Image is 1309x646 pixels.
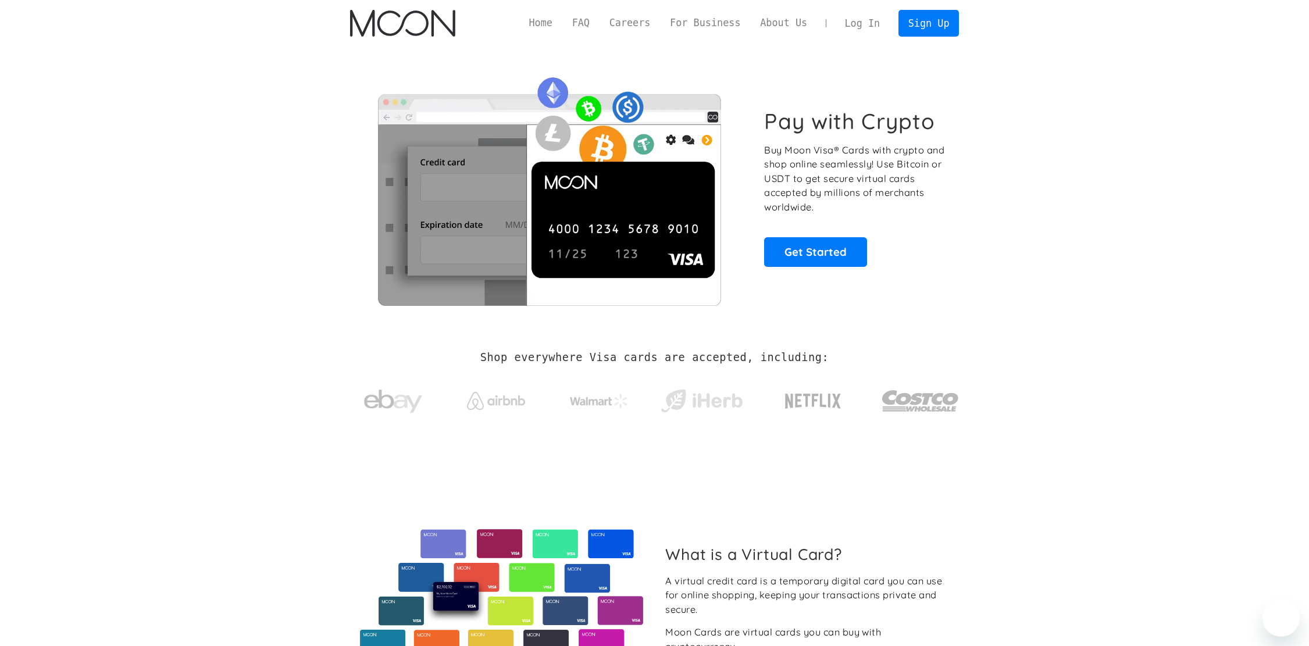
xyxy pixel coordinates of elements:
[658,374,745,422] a: iHerb
[1262,599,1300,637] iframe: Button to launch messaging window
[570,394,628,408] img: Walmart
[764,237,867,266] a: Get Started
[364,383,422,420] img: ebay
[750,16,817,30] a: About Us
[660,16,750,30] a: For Business
[467,392,525,410] img: Airbnb
[764,143,946,215] p: Buy Moon Visa® Cards with crypto and shop online seamlessly! Use Bitcoin or USDT to get secure vi...
[784,387,842,416] img: Netflix
[882,367,960,429] a: Costco
[350,10,455,37] a: home
[764,108,935,134] h1: Pay with Crypto
[882,379,960,423] img: Costco
[665,574,950,617] div: A virtual credit card is a temporary digital card you can use for online shopping, keeping your t...
[350,10,455,37] img: Moon Logo
[480,351,829,364] h2: Shop everywhere Visa cards are accepted, including:
[519,16,562,30] a: Home
[898,10,959,36] a: Sign Up
[658,386,745,416] img: iHerb
[600,16,660,30] a: Careers
[555,383,642,414] a: Walmart
[665,545,950,563] h2: What is a Virtual Card?
[350,372,437,426] a: ebay
[835,10,890,36] a: Log In
[452,380,539,416] a: Airbnb
[350,69,748,305] img: Moon Cards let you spend your crypto anywhere Visa is accepted.
[761,375,865,422] a: Netflix
[562,16,600,30] a: FAQ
